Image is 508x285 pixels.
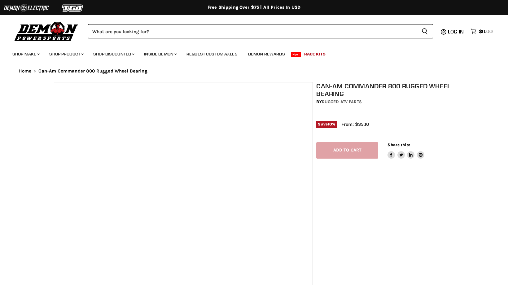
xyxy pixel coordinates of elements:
a: $0.00 [467,27,496,36]
span: Share this: [388,142,410,147]
a: Home [19,68,32,74]
ul: Main menu [8,45,491,60]
a: Shop Make [8,48,43,60]
a: Shop Product [45,48,87,60]
span: From: $35.10 [341,121,369,127]
aside: Share this: [388,142,424,159]
a: Demon Rewards [243,48,290,60]
img: Demon Electric Logo 2 [3,2,50,14]
span: New! [291,52,301,57]
h1: Can-Am Commander 800 Rugged Wheel Bearing [316,82,458,98]
span: $0.00 [479,28,493,34]
a: Request Custom Axles [182,48,242,60]
a: Log in [445,29,467,34]
input: Search [88,24,417,38]
span: Can-Am Commander 800 Rugged Wheel Bearing [38,68,147,74]
a: Rugged ATV Parts [322,99,362,104]
a: Inside Demon [139,48,181,60]
div: Free Shipping Over $75 | All Prices In USD [6,5,502,10]
nav: Breadcrumbs [6,68,502,74]
a: Shop Discounted [89,48,138,60]
span: Log in [448,28,464,35]
img: TGB Logo 2 [50,2,96,14]
img: Demon Powersports [12,20,80,42]
span: Save % [316,121,337,128]
form: Product [88,24,433,38]
div: by [316,99,458,105]
a: Race Kits [300,48,330,60]
button: Search [417,24,433,38]
span: 10 [328,122,332,126]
